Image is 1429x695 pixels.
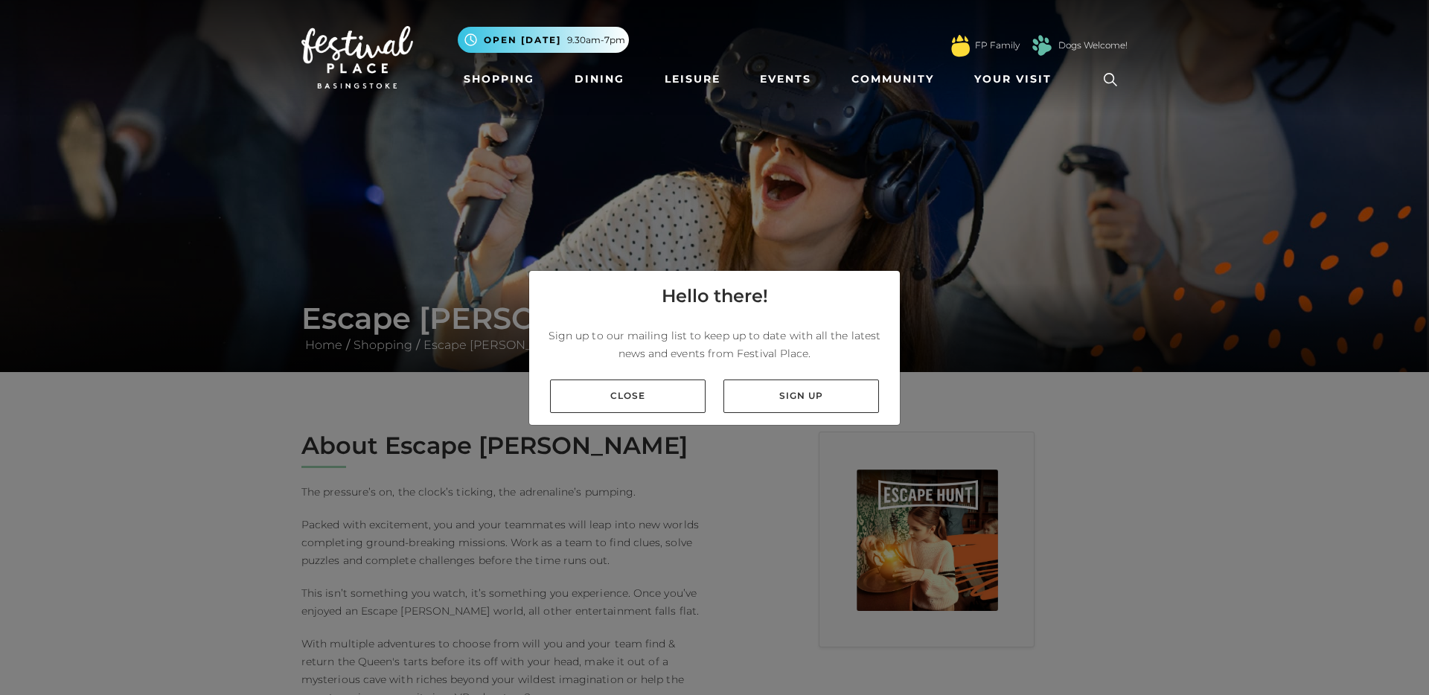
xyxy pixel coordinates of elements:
[975,39,1020,52] a: FP Family
[541,327,888,362] p: Sign up to our mailing list to keep up to date with all the latest news and events from Festival ...
[662,283,768,310] h4: Hello there!
[1058,39,1128,52] a: Dogs Welcome!
[974,71,1052,87] span: Your Visit
[845,65,940,93] a: Community
[723,379,879,413] a: Sign up
[968,65,1065,93] a: Your Visit
[659,65,726,93] a: Leisure
[569,65,630,93] a: Dining
[754,65,817,93] a: Events
[458,65,540,93] a: Shopping
[550,379,706,413] a: Close
[458,27,629,53] button: Open [DATE] 9.30am-7pm
[301,26,413,89] img: Festival Place Logo
[567,33,625,47] span: 9.30am-7pm
[484,33,561,47] span: Open [DATE]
